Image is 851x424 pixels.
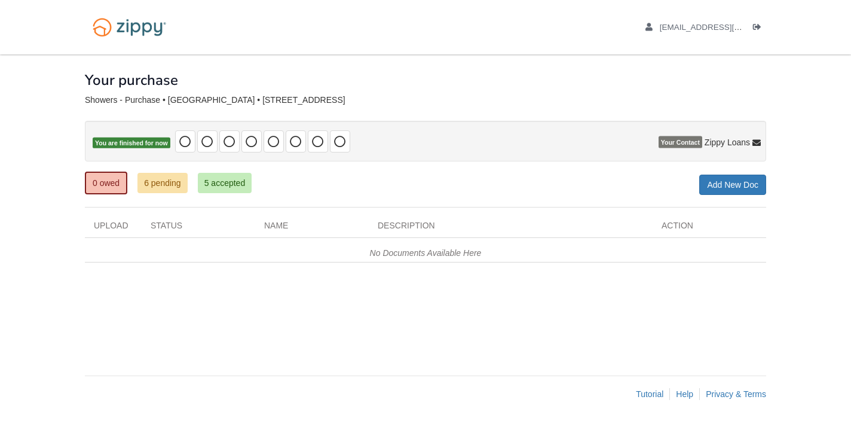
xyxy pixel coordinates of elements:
div: Name [255,219,369,237]
em: No Documents Available Here [370,248,482,258]
a: Privacy & Terms [706,389,766,399]
a: Add New Doc [699,175,766,195]
a: 5 accepted [198,173,252,193]
div: Status [142,219,255,237]
div: Upload [85,219,142,237]
span: Zippy Loans [705,136,750,148]
span: You are finished for now [93,138,170,149]
div: Showers - Purchase • [GEOGRAPHIC_DATA] • [STREET_ADDRESS] [85,95,766,105]
img: Logo [85,12,174,42]
span: mztierani@gmail.com [660,23,797,32]
a: Tutorial [636,389,663,399]
div: Description [369,219,653,237]
a: 0 owed [85,172,127,194]
a: Log out [753,23,766,35]
span: Your Contact [659,136,702,148]
a: Help [676,389,693,399]
h1: Your purchase [85,72,178,88]
a: edit profile [645,23,797,35]
div: Action [653,219,766,237]
a: 6 pending [137,173,188,193]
